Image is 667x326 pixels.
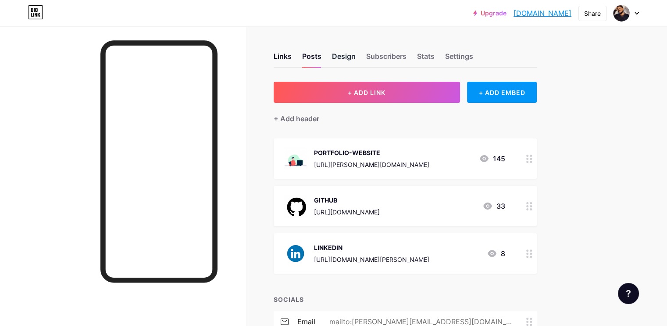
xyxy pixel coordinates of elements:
[274,295,537,304] div: SOCIALS
[445,51,473,67] div: Settings
[314,207,380,217] div: [URL][DOMAIN_NAME]
[284,242,307,265] img: LINKEDIN
[417,51,435,67] div: Stats
[467,82,537,103] div: + ADD EMBED
[366,51,407,67] div: Subscribers
[314,160,429,169] div: [URL][PERSON_NAME][DOMAIN_NAME]
[487,248,505,259] div: 8
[482,201,505,211] div: 33
[274,82,460,103] button: + ADD LINK
[284,147,307,170] img: PORTFOLIO-WEBSITE
[332,51,356,67] div: Design
[613,5,630,22] img: yashwanthsai
[314,196,380,205] div: GITHUB
[302,51,321,67] div: Posts
[274,51,292,67] div: Links
[314,255,429,264] div: [URL][DOMAIN_NAME][PERSON_NAME]
[584,9,601,18] div: Share
[284,195,307,217] img: GITHUB
[514,8,571,18] a: [DOMAIN_NAME]
[314,243,429,252] div: LINKEDIN
[348,89,385,96] span: + ADD LINK
[274,113,319,124] div: + Add header
[479,153,505,164] div: 145
[314,148,429,157] div: PORTFOLIO-WEBSITE
[473,10,506,17] a: Upgrade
